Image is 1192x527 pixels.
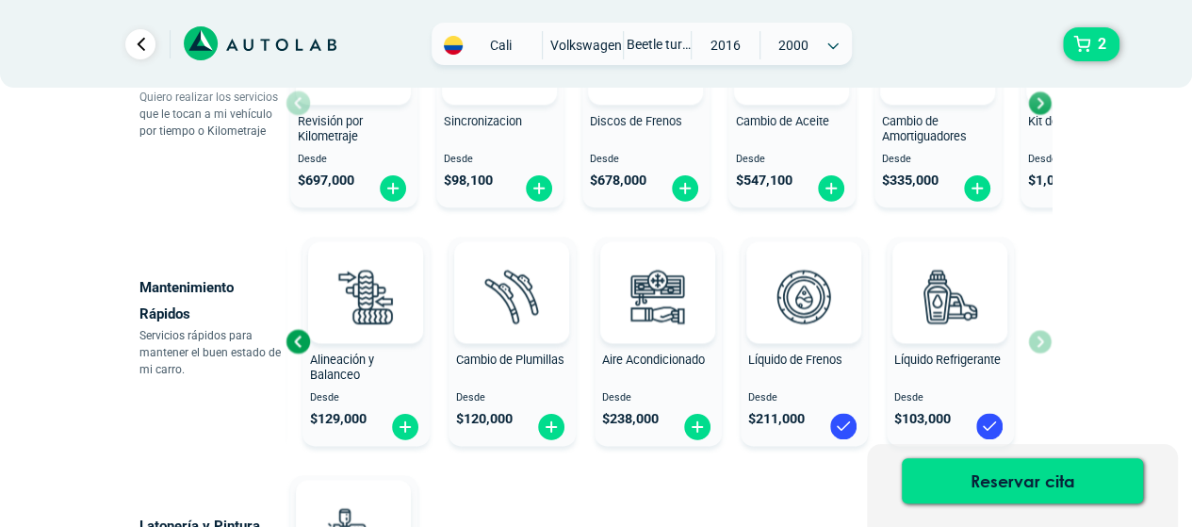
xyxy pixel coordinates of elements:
img: fi_plus-circle2.svg [390,412,420,441]
span: 2016 [692,31,759,59]
span: Desde [882,154,994,166]
img: blue-check.svg [974,411,1004,441]
span: Desde [748,392,860,404]
img: fi_plus-circle2.svg [962,173,992,203]
img: blue-check.svg [828,411,858,441]
img: liquido_refrigerante-v3.svg [908,255,991,338]
span: Desde [456,392,568,404]
span: 2 [1093,28,1111,60]
button: Cambio de Plumillas Desde $120,000 [449,237,576,446]
span: Alineación y Balanceo [310,353,374,383]
span: Revisión por Kilometraje [298,114,363,144]
div: Previous slide [284,327,312,355]
img: fi_plus-circle2.svg [682,412,712,441]
span: $ 335,000 [882,173,939,189]
img: Flag of COLOMBIA [444,36,463,55]
span: $ 678,000 [590,173,646,189]
img: AD0BCuuxAAAAAElFTkSuQmCC [483,245,540,302]
span: Cali [467,36,534,55]
span: Desde [894,392,1006,404]
img: fi_plus-circle2.svg [536,412,566,441]
span: Líquido Refrigerante [894,353,1001,367]
span: 2000 [760,31,827,59]
span: Desde [444,154,556,166]
img: AD0BCuuxAAAAAElFTkSuQmCC [629,245,686,302]
button: 2 [1063,27,1119,61]
span: Cambio de Amortiguadores [882,114,967,144]
img: plumillas-v3.svg [470,255,553,338]
span: Sincronizacion [444,114,522,128]
button: Reservar cita [902,458,1143,503]
span: $ 547,100 [736,173,792,189]
span: Desde [310,392,422,404]
img: fi_plus-circle2.svg [524,173,554,203]
span: $ 1,090,000 [1028,173,1096,189]
span: Desde [590,154,702,166]
span: $ 103,000 [894,411,951,427]
span: Cambio de Aceite [736,114,829,128]
button: Aire Acondicionado Desde $238,000 [595,237,722,446]
span: $ 120,000 [456,411,513,427]
p: Quiero realizar los servicios que le tocan a mi vehículo por tiempo o Kilometraje [139,89,286,140]
img: alineacion_y_balanceo-v3.svg [324,255,407,338]
a: Ir al paso anterior [125,29,155,59]
button: Líquido de Frenos Desde $211,000 [741,237,868,446]
img: liquido_frenos-v3.svg [762,255,845,338]
span: Discos de Frenos [590,114,682,128]
img: aire_acondicionado-v3.svg [616,255,699,338]
img: AD0BCuuxAAAAAElFTkSuQmCC [337,245,394,302]
img: fi_plus-circle2.svg [816,173,846,203]
img: fi_plus-circle2.svg [670,173,700,203]
p: Mantenimiento Rápidos [139,274,286,327]
p: Servicios rápidos para mantener el buen estado de mi carro. [139,327,286,378]
div: Next slide [1025,89,1053,117]
span: $ 129,000 [310,411,367,427]
button: Alineación y Balanceo Desde $129,000 [302,237,430,446]
img: fi_plus-circle2.svg [378,173,408,203]
span: Kit de Repartición [1028,114,1121,128]
span: $ 98,100 [444,173,493,189]
span: Desde [298,154,410,166]
span: Desde [602,392,714,404]
span: Líquido de Frenos [748,353,842,367]
button: Líquido Refrigerante Desde $103,000 [887,237,1014,446]
span: $ 697,000 [298,173,354,189]
span: Aire Acondicionado [602,353,705,367]
img: AD0BCuuxAAAAAElFTkSuQmCC [776,245,832,302]
span: Cambio de Plumillas [456,353,564,367]
span: VOLKSWAGEN [550,31,622,59]
span: $ 211,000 [748,411,805,427]
span: BEETLE TURBO [624,31,691,58]
span: Desde [736,154,848,166]
span: $ 238,000 [602,411,659,427]
img: AD0BCuuxAAAAAElFTkSuQmCC [922,245,978,302]
span: Desde [1028,154,1140,166]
